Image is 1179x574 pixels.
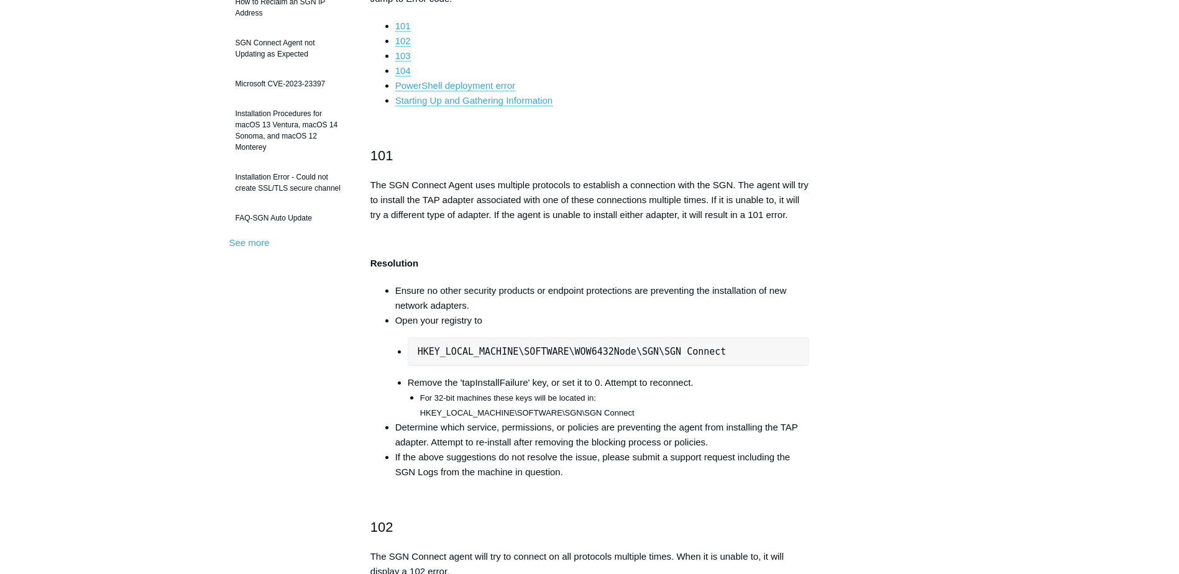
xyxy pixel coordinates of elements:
p: The SGN Connect Agent uses multiple protocols to establish a connection with the SGN. The agent w... [370,178,809,222]
li: If the above suggestions do not resolve the issue, please submit a support request including the ... [395,450,809,480]
a: 104 [395,65,411,76]
pre: HKEY_LOCAL_MACHINE\SOFTWARE\WOW6432Node\SGN\SGN Connect [408,337,809,366]
a: 102 [395,35,411,47]
li: Open your registry to [395,313,809,420]
a: 101 [395,20,411,32]
span: For 32-bit machines these keys will be located in: HKEY_LOCAL_MACHINE\SOFTWARE\SGN\SGN Connect [420,393,635,417]
a: PowerShell deployment error [395,80,515,91]
strong: Resolution [370,258,419,268]
a: Microsoft CVE-2023-23397 [229,72,352,96]
a: See more [229,237,270,248]
li: Determine which service, permissions, or policies are preventing the agent from installing the TA... [395,420,809,450]
li: Remove the 'tapInstallFailure' key, or set it to 0. Attempt to reconnect. [408,375,809,420]
a: SGN Connect Agent not Updating as Expected [229,31,352,66]
a: Installation Procedures for macOS 13 Ventura, macOS 14 Sonoma, and macOS 12 Monterey [229,102,352,159]
h2: 102 [370,516,809,538]
a: Installation Error - Could not create SSL/TLS secure channel [229,165,352,200]
h2: 101 [370,145,809,166]
a: 103 [395,50,411,61]
a: Starting Up and Gathering Information [395,95,553,106]
a: FAQ-SGN Auto Update [229,206,352,230]
li: Ensure no other security products or endpoint protections are preventing the installation of new ... [395,283,809,313]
